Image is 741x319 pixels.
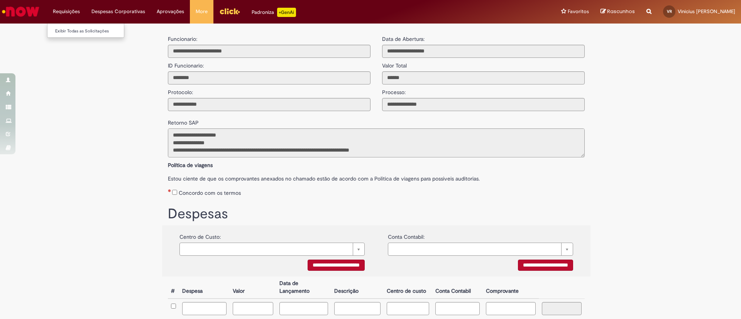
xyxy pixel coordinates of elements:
th: Centro de custo [384,277,433,299]
label: Conta Contabil: [388,229,425,241]
span: VR [667,9,672,14]
th: Despesa [179,277,230,299]
th: Conta Contabil [432,277,482,299]
span: Rascunhos [607,8,635,15]
a: Limpar campo {0} [388,243,573,256]
label: Funcionario: [168,35,197,43]
ul: Requisições [47,23,124,38]
span: Despesas Corporativas [91,8,145,15]
label: ID Funcionario: [168,58,204,69]
th: Comprovante [483,277,539,299]
th: Valor [230,277,276,299]
a: Rascunhos [601,8,635,15]
b: Política de viagens [168,162,213,169]
p: +GenAi [277,8,296,17]
label: Valor Total [382,58,407,69]
label: Protocolo: [168,84,193,96]
label: Concordo com os termos [179,189,241,197]
span: Aprovações [157,8,184,15]
div: Padroniza [252,8,296,17]
label: Centro de Custo: [179,229,221,241]
h1: Despesas [168,206,585,222]
label: Data de Abertura: [382,35,425,43]
th: Descrição [331,277,384,299]
th: # [168,277,179,299]
th: Data de Lançamento [276,277,331,299]
a: Exibir Todas as Solicitações [47,27,132,35]
span: Requisições [53,8,80,15]
label: Estou ciente de que os comprovantes anexados no chamado estão de acordo com a Politica de viagens... [168,171,585,182]
label: Retorno SAP [168,115,199,127]
span: More [196,8,208,15]
a: Limpar campo {0} [179,243,365,256]
span: Vinicius [PERSON_NAME] [678,8,735,15]
img: ServiceNow [1,4,41,19]
label: Processo: [382,84,406,96]
img: click_logo_yellow_360x200.png [219,5,240,17]
span: Favoritos [568,8,589,15]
